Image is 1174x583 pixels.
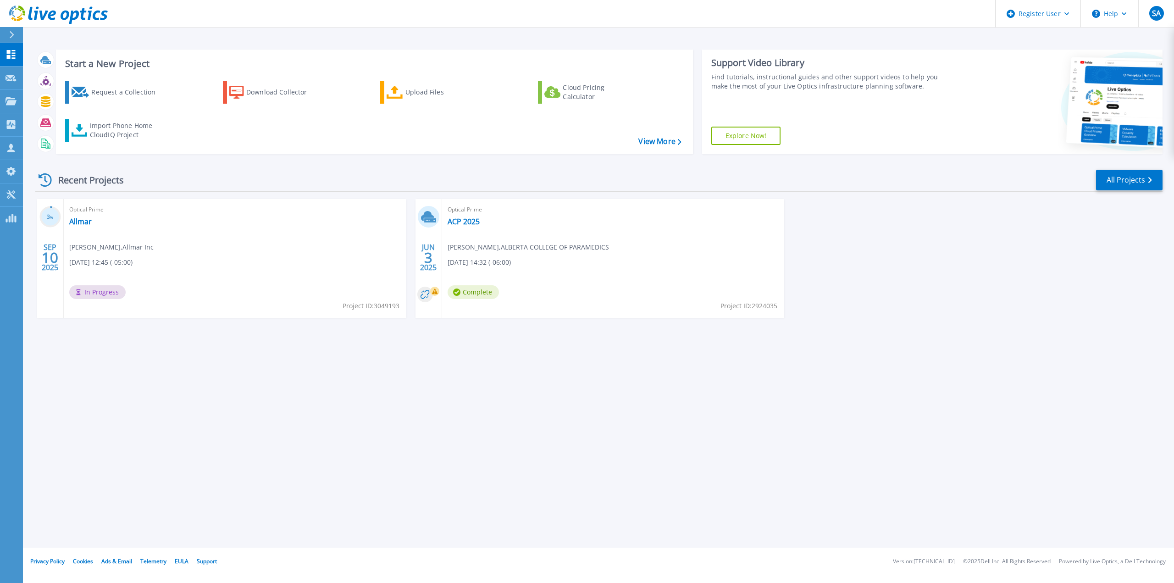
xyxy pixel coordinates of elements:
div: JUN 2025 [420,241,437,274]
span: [PERSON_NAME] , ALBERTA COLLEGE OF PARAMEDICS [448,242,609,252]
a: Allmar [69,217,92,226]
div: Upload Files [405,83,479,101]
h3: Start a New Project [65,59,681,69]
a: View More [638,137,681,146]
div: Support Video Library [711,57,949,69]
li: © 2025 Dell Inc. All Rights Reserved [963,559,1051,565]
div: Import Phone Home CloudIQ Project [90,121,161,139]
div: SEP 2025 [41,241,59,274]
a: Ads & Email [101,557,132,565]
a: Request a Collection [65,81,167,104]
a: Cookies [73,557,93,565]
h3: 3 [39,212,61,222]
span: In Progress [69,285,126,299]
span: [PERSON_NAME] , Allmar Inc [69,242,154,252]
li: Version: [TECHNICAL_ID] [893,559,955,565]
a: ACP 2025 [448,217,480,226]
a: Support [197,557,217,565]
div: Request a Collection [91,83,165,101]
span: Optical Prime [69,205,401,215]
span: [DATE] 12:45 (-05:00) [69,257,133,267]
li: Powered by Live Optics, a Dell Technology [1059,559,1166,565]
div: Find tutorials, instructional guides and other support videos to help you make the most of your L... [711,72,949,91]
span: Complete [448,285,499,299]
span: 3 [424,254,432,261]
a: Upload Files [380,81,482,104]
a: Explore Now! [711,127,781,145]
span: Project ID: 2924035 [720,301,777,311]
a: All Projects [1096,170,1163,190]
span: % [50,215,53,220]
a: Privacy Policy [30,557,65,565]
a: Download Collector [223,81,325,104]
a: Telemetry [140,557,166,565]
a: EULA [175,557,188,565]
div: Recent Projects [35,169,136,191]
span: Optical Prime [448,205,779,215]
a: Cloud Pricing Calculator [538,81,640,104]
div: Cloud Pricing Calculator [563,83,636,101]
span: 10 [42,254,58,261]
div: Download Collector [246,83,320,101]
span: Project ID: 3049193 [343,301,399,311]
span: SA [1152,10,1161,17]
span: [DATE] 14:32 (-06:00) [448,257,511,267]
